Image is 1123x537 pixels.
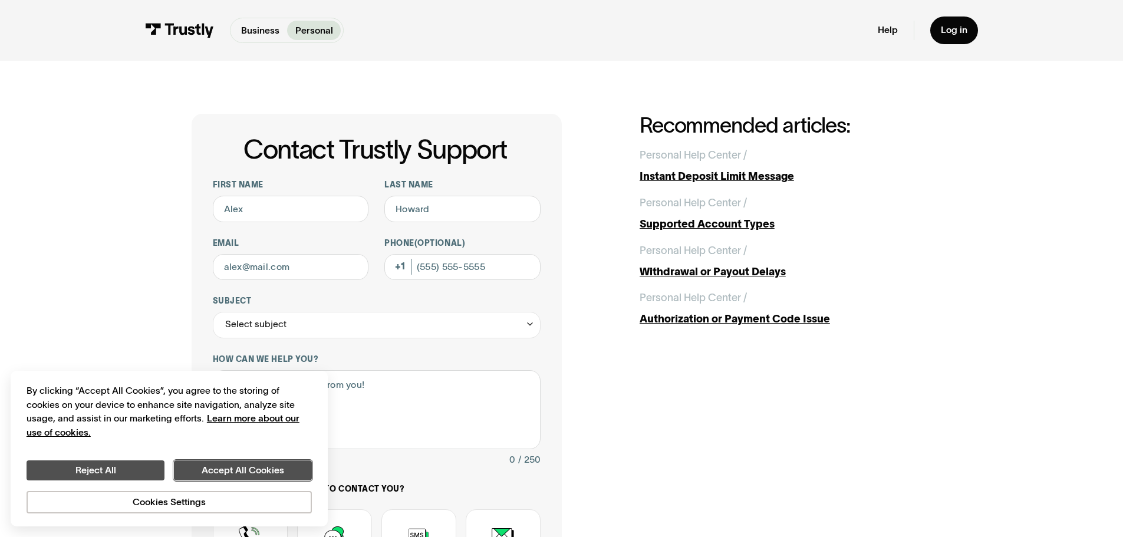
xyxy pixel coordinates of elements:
[384,196,541,222] input: Howard
[287,21,341,40] a: Personal
[213,238,369,249] label: Email
[640,290,932,327] a: Personal Help Center /Authorization or Payment Code Issue
[11,371,328,526] div: Cookie banner
[213,180,369,190] label: First name
[384,180,541,190] label: Last name
[941,24,967,36] div: Log in
[213,484,541,495] label: How would you like us to contact you?
[640,290,747,306] div: Personal Help Center /
[640,195,932,232] a: Personal Help Center /Supported Account Types
[640,147,932,185] a: Personal Help Center /Instant Deposit Limit Message
[930,17,978,44] a: Log in
[213,312,541,338] div: Select subject
[27,384,312,513] div: Privacy
[145,23,214,38] img: Trustly Logo
[384,254,541,281] input: (555) 555-5555
[640,243,932,280] a: Personal Help Center /Withdrawal or Payout Delays
[27,460,164,480] button: Reject All
[174,460,312,480] button: Accept All Cookies
[640,311,932,327] div: Authorization or Payment Code Issue
[213,254,369,281] input: alex@mail.com
[213,196,369,222] input: Alex
[233,21,287,40] a: Business
[640,216,932,232] div: Supported Account Types
[640,147,747,163] div: Personal Help Center /
[241,24,279,38] p: Business
[414,239,465,248] span: (Optional)
[384,238,541,249] label: Phone
[225,317,286,332] div: Select subject
[518,452,541,468] div: / 250
[640,169,932,185] div: Instant Deposit Limit Message
[213,354,541,365] label: How can we help you?
[640,243,747,259] div: Personal Help Center /
[27,384,312,439] div: By clicking “Accept All Cookies”, you agree to the storing of cookies on your device to enhance s...
[27,491,312,513] button: Cookies Settings
[210,135,541,164] h1: Contact Trustly Support
[640,195,747,211] div: Personal Help Center /
[295,24,333,38] p: Personal
[878,24,898,36] a: Help
[213,296,541,307] label: Subject
[640,114,932,137] h2: Recommended articles:
[640,264,932,280] div: Withdrawal or Payout Delays
[509,452,515,468] div: 0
